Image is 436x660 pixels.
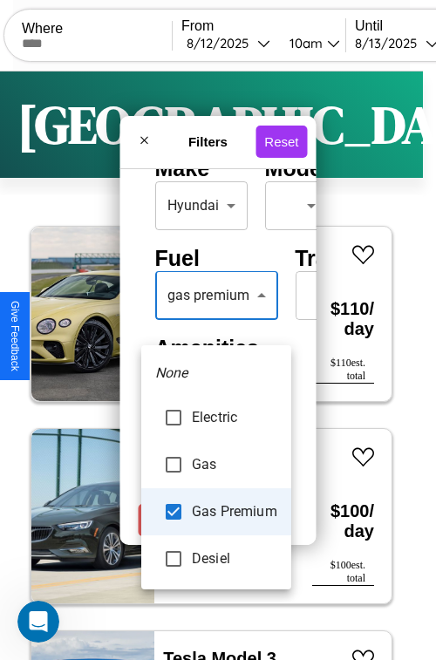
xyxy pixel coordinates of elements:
span: Desiel [192,548,277,569]
iframe: Intercom live chat [17,601,59,643]
div: Give Feedback [9,301,21,371]
span: Gas Premium [192,501,277,522]
span: Electric [192,407,277,428]
em: None [155,363,188,384]
span: Gas [192,454,277,475]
